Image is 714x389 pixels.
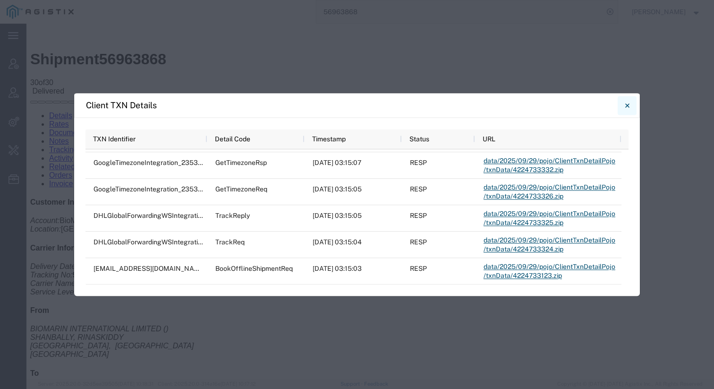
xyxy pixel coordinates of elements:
span: Detail Code [215,135,250,143]
span: GoogleTimezoneIntegration_2353421896 [93,185,221,193]
a: Orders [23,147,46,156]
div: of [4,55,684,63]
span: GetTimezoneRsp [215,159,267,166]
a: Notes [23,113,42,121]
b: Door to Door [51,264,98,272]
span: Timestamp [312,135,346,143]
span: DHLGlobalForwardingWSIntegration_2353421895 [93,238,249,246]
i: Location: [4,201,34,209]
span: 30 [18,55,27,63]
span: Delivered [6,63,38,71]
i: Delivery Date: [4,239,51,247]
b: [DATE] 09:26 [51,239,97,247]
i: Carrier Name: [4,256,51,264]
a: data/2025/09/29/pojo/ClientTxnDetailPojo/txnData/4224733332.zip [483,153,617,178]
address: BIOMARIN INTERNATIONAL LIMITED () SHANBALLY, RINASKIDDY [GEOGRAPHIC_DATA], [GEOGRAPHIC_DATA] [4,301,684,335]
a: Invoice [23,156,47,164]
span: TrackReply [215,212,250,219]
span: [GEOGRAPHIC_DATA] [4,327,83,335]
span: RESP [410,159,427,166]
span: RESP [410,238,427,246]
h4: Customer Information [4,174,684,183]
span: BookOfflineShipmentReq_offline@biomarin.com_2353421894 [93,265,249,272]
span: BookOfflineShipmentReq [215,265,293,272]
span: 2025-09-29 03:15:04 [313,238,362,246]
span: 2025-09-29 03:15:03 [313,265,362,272]
b: 9G59327 [46,247,77,255]
span: 30 [4,55,12,63]
h4: From [4,283,684,291]
a: Activity [23,130,47,138]
a: Documents [23,105,61,113]
span: 2025-09-29 03:15:05 [313,185,362,193]
span: GoogleTimezoneIntegration_2353421896 [93,159,221,166]
img: ← [4,4,15,15]
a: data/2025/09/29/pojo/ClientTxnDetailPojo/txnData/4224733326.zip [483,179,617,205]
p: [GEOGRAPHIC_DATA] [4,193,684,210]
a: data/2025/09/29/pojo/ClientTxnDetailPojo/txnData/4224733325.zip [483,206,617,231]
span: RESP [410,265,427,272]
h4: To [4,346,684,354]
a: Tracking [23,122,51,130]
span: Status [409,135,429,143]
span: 2025-09-29 03:15:07 [313,159,361,166]
span: DHL Global Forwarding [51,256,130,264]
h1: Shipment [4,27,684,44]
i: Service Level: [4,264,51,272]
button: Close [618,96,637,115]
a: Rates [23,96,42,104]
span: BioMarin [33,193,63,201]
a: Details [23,88,46,96]
b: DHL Global Forwarding [130,256,214,264]
a: Related [23,139,49,147]
span: GetTimezoneReq [215,185,267,193]
span: DHLGlobalForwardingWSIntegration_2353421895 [93,212,249,219]
h4: Client TXN Details [86,99,157,112]
i: Tracking No: [4,247,46,255]
span: RESP [410,185,427,193]
span: RESP [410,212,427,219]
i: Account: [4,193,33,201]
span: 2025-09-29 03:15:05 [313,212,362,219]
span: URL [483,135,495,143]
a: data/2025/09/29/pojo/ClientTxnDetailPojo/txnData/4224733123.zip [483,259,617,284]
span: TXN Identifier [93,135,136,143]
h4: Carrier Information [4,220,684,229]
a: data/2025/09/29/pojo/ClientTxnDetailPojo/txnData/4224733324.zip [483,232,617,258]
span: 56963868 [73,27,140,44]
span: TrackReq [215,238,245,246]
